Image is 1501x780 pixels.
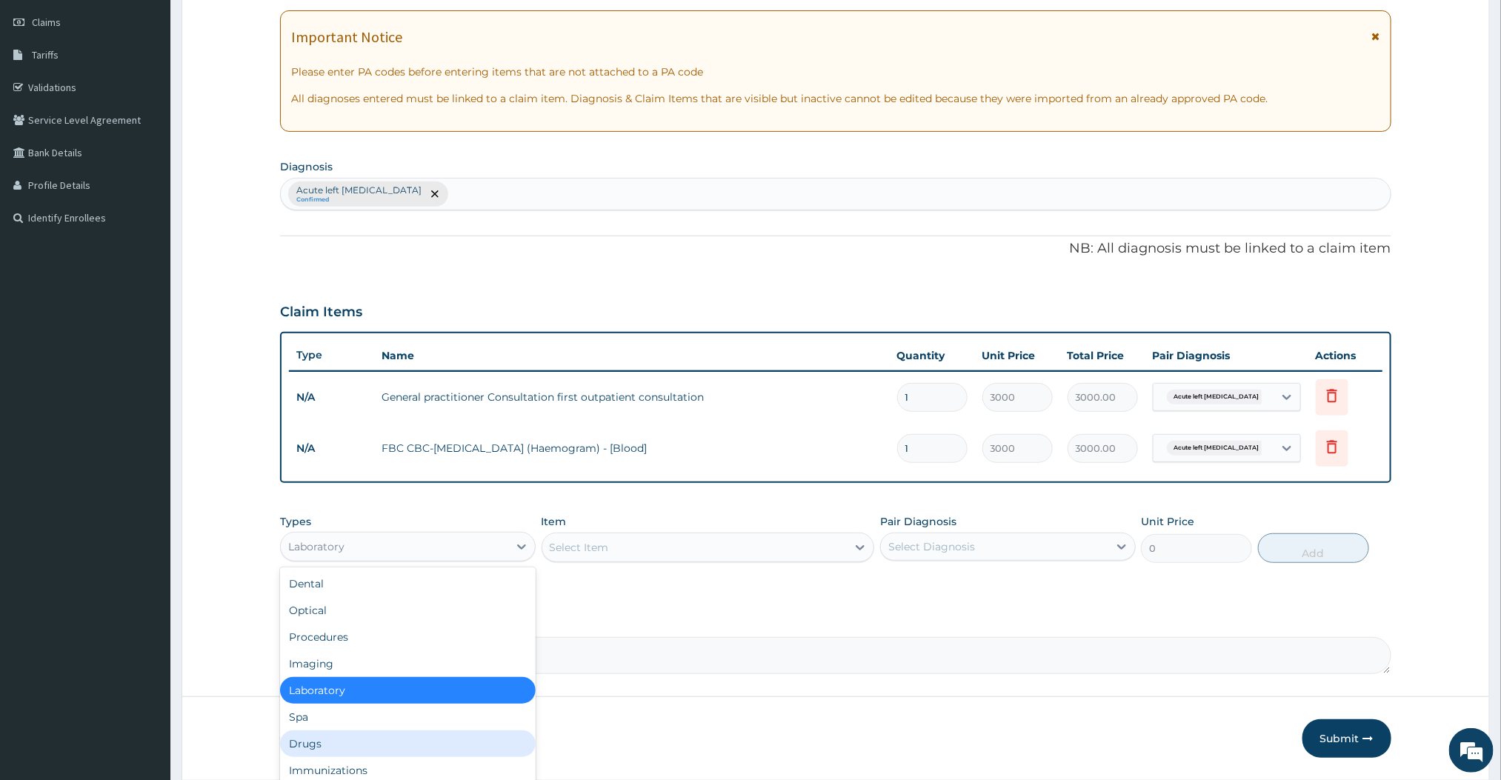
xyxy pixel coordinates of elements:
textarea: Type your message and hit 'Enter' [7,404,282,456]
div: Drugs [280,730,536,757]
label: Comment [280,616,1391,629]
label: Pair Diagnosis [880,514,956,529]
p: All diagnoses entered must be linked to a claim item. Diagnosis & Claim Items that are visible bu... [291,91,1379,106]
td: General practitioner Consultation first outpatient consultation [374,382,889,412]
th: Actions [1308,341,1382,370]
td: FBC CBC-[MEDICAL_DATA] (Haemogram) - [Blood] [374,433,889,463]
td: N/A [289,384,374,411]
div: Laboratory [288,539,345,554]
label: Unit Price [1141,514,1194,529]
th: Total Price [1060,341,1145,370]
span: remove selection option [428,187,442,201]
h3: Claim Items [280,304,362,321]
p: NB: All diagnosis must be linked to a claim item [280,239,1391,259]
th: Type [289,341,374,369]
div: Optical [280,597,536,624]
td: N/A [289,435,374,462]
div: Chat with us now [77,83,249,102]
button: Add [1258,533,1369,563]
p: Please enter PA codes before entering items that are not attached to a PA code [291,64,1379,79]
p: Acute left [MEDICAL_DATA] [296,184,422,196]
th: Pair Diagnosis [1145,341,1308,370]
label: Types [280,516,311,528]
button: Submit [1302,719,1391,758]
div: Imaging [280,650,536,677]
div: Procedures [280,624,536,650]
small: Confirmed [296,196,422,204]
div: Laboratory [280,677,536,704]
div: Select Item [550,540,609,555]
span: Acute left [MEDICAL_DATA] [1167,441,1267,456]
h1: Important Notice [291,29,402,45]
th: Unit Price [975,341,1060,370]
label: Diagnosis [280,159,333,174]
th: Name [374,341,889,370]
span: We're online! [86,187,204,336]
th: Quantity [890,341,975,370]
div: Select Diagnosis [888,539,975,554]
img: d_794563401_company_1708531726252_794563401 [27,74,60,111]
div: Spa [280,704,536,730]
span: Claims [32,16,61,29]
label: Item [542,514,567,529]
div: Dental [280,570,536,597]
span: Tariffs [32,48,59,61]
div: Minimize live chat window [243,7,279,43]
span: Acute left [MEDICAL_DATA] [1167,390,1267,404]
